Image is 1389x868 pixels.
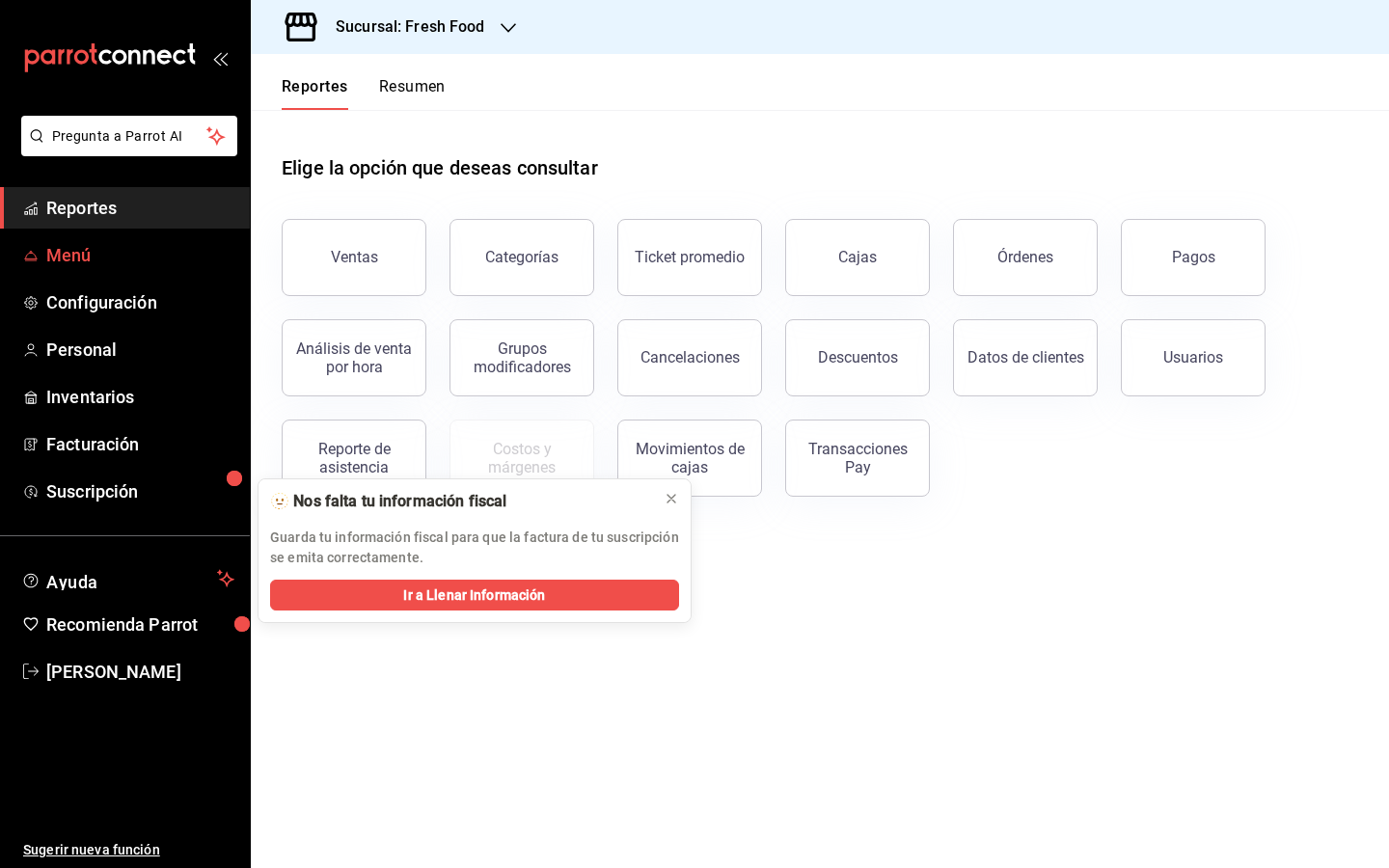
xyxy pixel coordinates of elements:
[617,319,762,396] button: Cancelaciones
[785,319,930,396] button: Descuentos
[462,339,582,376] div: Grupos modificadores
[52,126,207,147] span: Pregunta a Parrot AI
[967,348,1084,366] div: Datos de clientes
[449,319,594,396] button: Grupos modificadores
[635,248,745,266] div: Ticket promedio
[403,585,545,606] span: Ir a Llenar Información
[14,140,237,160] a: Pregunta a Parrot AI
[1163,348,1223,366] div: Usuarios
[21,116,237,156] button: Pregunta a Parrot AI
[270,580,679,610] button: Ir a Llenar Información
[294,440,414,476] div: Reporte de asistencia
[282,420,426,497] button: Reporte de asistencia
[320,15,485,39] h3: Sucursal: Fresh Food
[1121,219,1266,296] button: Pagos
[46,478,234,504] span: Suscripción
[46,289,234,315] span: Configuración
[46,195,234,221] span: Reportes
[1121,319,1266,396] button: Usuarios
[331,248,378,266] div: Ventas
[282,319,426,396] button: Análisis de venta por hora
[630,440,749,476] div: Movimientos de cajas
[485,248,558,266] div: Categorías
[640,348,740,366] div: Cancelaciones
[953,319,1098,396] button: Datos de clientes
[953,219,1098,296] button: Órdenes
[282,153,598,182] h1: Elige la opción que deseas consultar
[270,528,679,568] p: Guarda tu información fiscal para que la factura de tu suscripción se emita correctamente.
[294,339,414,376] div: Análisis de venta por hora
[46,611,234,637] span: Recomienda Parrot
[379,77,446,110] button: Resumen
[282,219,426,296] button: Ventas
[462,440,582,476] div: Costos y márgenes
[785,219,930,296] a: Cajas
[270,491,648,512] div: 🫥 Nos falta tu información fiscal
[449,219,594,296] button: Categorías
[46,659,234,685] span: [PERSON_NAME]
[282,77,446,110] div: navigation tabs
[838,246,878,269] div: Cajas
[449,420,594,497] button: Contrata inventarios para ver este reporte
[997,248,1053,266] div: Órdenes
[617,219,762,296] button: Ticket promedio
[785,420,930,497] button: Transacciones Pay
[1172,248,1215,266] div: Pagos
[818,348,898,366] div: Descuentos
[212,50,228,66] button: open_drawer_menu
[46,431,234,457] span: Facturación
[798,440,917,476] div: Transacciones Pay
[617,420,762,497] button: Movimientos de cajas
[46,242,234,268] span: Menú
[282,77,348,110] button: Reportes
[23,840,234,860] span: Sugerir nueva función
[46,567,209,590] span: Ayuda
[46,337,234,363] span: Personal
[46,384,234,410] span: Inventarios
